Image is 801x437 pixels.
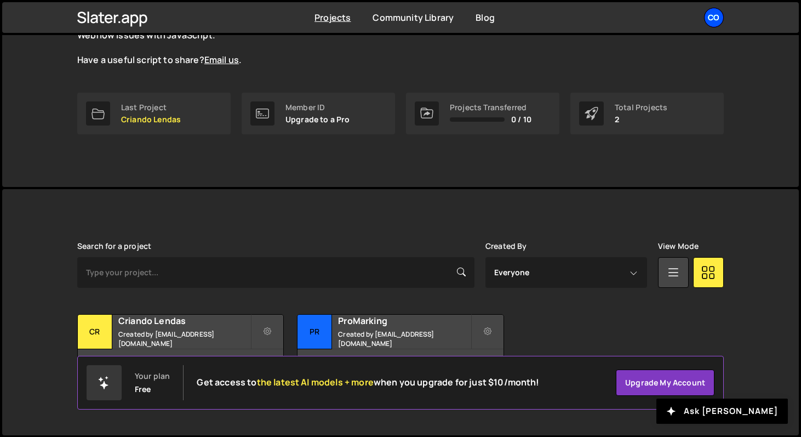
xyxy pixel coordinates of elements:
[78,315,112,349] div: Cr
[135,372,170,381] div: Your plan
[476,12,495,24] a: Blog
[297,315,332,349] div: Pr
[118,315,250,327] h2: Criando Lendas
[78,349,283,382] div: 2 pages, last updated by over [DATE]
[257,376,374,388] span: the latest AI models + more
[656,399,788,424] button: Ask [PERSON_NAME]
[121,115,181,124] p: Criando Lendas
[450,103,531,112] div: Projects Transferred
[285,103,350,112] div: Member ID
[197,377,539,388] h2: Get access to when you upgrade for just $10/month!
[77,242,151,251] label: Search for a project
[77,17,472,66] p: The is live and growing. Explore the curated scripts to solve common Webflow issues with JavaScri...
[297,314,504,383] a: Pr ProMarking Created by [EMAIL_ADDRESS][DOMAIN_NAME] 1 page, last updated by over [DATE]
[77,314,284,383] a: Cr Criando Lendas Created by [EMAIL_ADDRESS][DOMAIN_NAME] 2 pages, last updated by over [DATE]
[615,103,667,112] div: Total Projects
[77,93,231,134] a: Last Project Criando Lendas
[314,12,351,24] a: Projects
[485,242,527,251] label: Created By
[121,103,181,112] div: Last Project
[511,115,531,124] span: 0 / 10
[338,330,470,348] small: Created by [EMAIL_ADDRESS][DOMAIN_NAME]
[135,385,151,394] div: Free
[297,349,503,382] div: 1 page, last updated by over [DATE]
[338,315,470,327] h2: ProMarking
[285,115,350,124] p: Upgrade to a Pro
[118,330,250,348] small: Created by [EMAIL_ADDRESS][DOMAIN_NAME]
[658,242,699,251] label: View Mode
[77,257,474,288] input: Type your project...
[204,54,239,66] a: Email us
[616,370,714,396] a: Upgrade my account
[615,115,667,124] p: 2
[373,12,454,24] a: Community Library
[704,8,724,27] a: Co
